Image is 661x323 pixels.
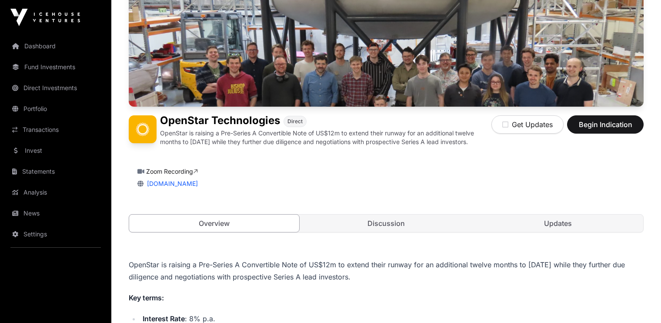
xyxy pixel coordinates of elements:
a: News [7,204,104,223]
strong: Interest Rate [143,314,185,323]
p: OpenStar is raising a Pre-Series A Convertible Note of US$12m to extend their runway for an addit... [129,259,644,283]
a: Overview [129,214,300,232]
a: Dashboard [7,37,104,56]
img: Icehouse Ventures Logo [10,9,80,26]
button: Get Updates [491,115,564,134]
span: Begin Indication [578,119,633,130]
p: OpenStar is raising a Pre-Series A Convertible Note of US$12m to extend their runway for an addit... [160,129,491,146]
a: Discussion [301,215,471,232]
button: Begin Indication [567,115,644,134]
iframe: Chat Widget [618,281,661,323]
a: Settings [7,225,104,244]
a: Analysis [7,183,104,202]
a: Direct Investments [7,78,104,98]
h1: OpenStar Technologies [160,115,280,127]
a: Fund Investments [7,57,104,77]
a: Updates [473,215,643,232]
strong: Key terms: [129,293,164,302]
a: Invest [7,141,104,160]
a: [DOMAIN_NAME] [144,180,198,187]
a: Begin Indication [567,124,644,133]
a: Portfolio [7,99,104,118]
a: Transactions [7,120,104,139]
a: Zoom Recording [146,168,198,175]
span: Direct [287,118,303,125]
a: Statements [7,162,104,181]
nav: Tabs [129,215,643,232]
img: OpenStar Technologies [129,115,157,143]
